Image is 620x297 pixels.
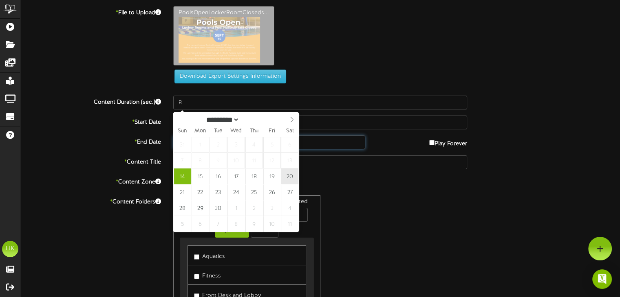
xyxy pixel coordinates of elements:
[192,200,209,216] span: September 29, 2025
[227,137,245,153] span: September 3, 2025
[281,137,298,153] span: September 6, 2025
[281,153,298,168] span: September 13, 2025
[14,6,167,17] label: File to Upload
[14,175,167,186] label: Content Zone
[263,200,281,216] span: October 3, 2025
[245,184,263,200] span: September 25, 2025
[245,129,263,134] span: Thu
[194,274,199,279] input: Fitness
[192,216,209,232] span: October 6, 2025
[173,155,467,169] input: Title of this Content
[194,254,199,260] input: Aquatics
[170,74,286,80] a: Download Export Settings Information
[281,184,298,200] span: September 27, 2025
[14,116,167,127] label: Start Date
[429,135,467,148] label: Play Forever
[210,153,227,168] span: September 9, 2025
[592,269,612,289] div: Open Intercom Messenger
[174,216,191,232] span: October 5, 2025
[174,70,286,83] button: Download Export Settings Information
[2,241,18,257] div: HK
[281,216,298,232] span: October 11, 2025
[174,153,191,168] span: September 7, 2025
[191,129,209,134] span: Mon
[263,137,281,153] span: September 5, 2025
[192,184,209,200] span: September 22, 2025
[227,153,245,168] span: September 10, 2025
[174,137,191,153] span: August 31, 2025
[210,200,227,216] span: September 30, 2025
[263,216,281,232] span: October 10, 2025
[245,200,263,216] span: October 2, 2025
[245,216,263,232] span: October 9, 2025
[14,96,167,107] label: Content Duration (sec.)
[209,129,227,134] span: Tue
[14,195,167,206] label: Content Folders
[281,200,298,216] span: October 4, 2025
[194,250,225,261] label: Aquatics
[263,184,281,200] span: September 26, 2025
[239,116,269,124] input: Year
[174,168,191,184] span: September 14, 2025
[227,168,245,184] span: September 17, 2025
[14,135,167,146] label: End Date
[14,155,167,166] label: Content Title
[227,129,245,134] span: Wed
[281,168,298,184] span: September 20, 2025
[245,137,263,153] span: September 4, 2025
[210,184,227,200] span: September 23, 2025
[281,129,299,134] span: Sat
[192,153,209,168] span: September 8, 2025
[174,200,191,216] span: September 28, 2025
[245,153,263,168] span: September 11, 2025
[227,184,245,200] span: September 24, 2025
[263,129,281,134] span: Fri
[227,200,245,216] span: October 1, 2025
[192,137,209,153] span: September 1, 2025
[194,269,221,280] label: Fitness
[263,168,281,184] span: September 19, 2025
[210,168,227,184] span: September 16, 2025
[263,153,281,168] span: September 12, 2025
[210,216,227,232] span: October 7, 2025
[174,184,191,200] span: September 21, 2025
[210,137,227,153] span: September 2, 2025
[173,129,191,134] span: Sun
[227,216,245,232] span: October 8, 2025
[245,168,263,184] span: September 18, 2025
[192,168,209,184] span: September 15, 2025
[429,140,435,145] input: Play Forever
